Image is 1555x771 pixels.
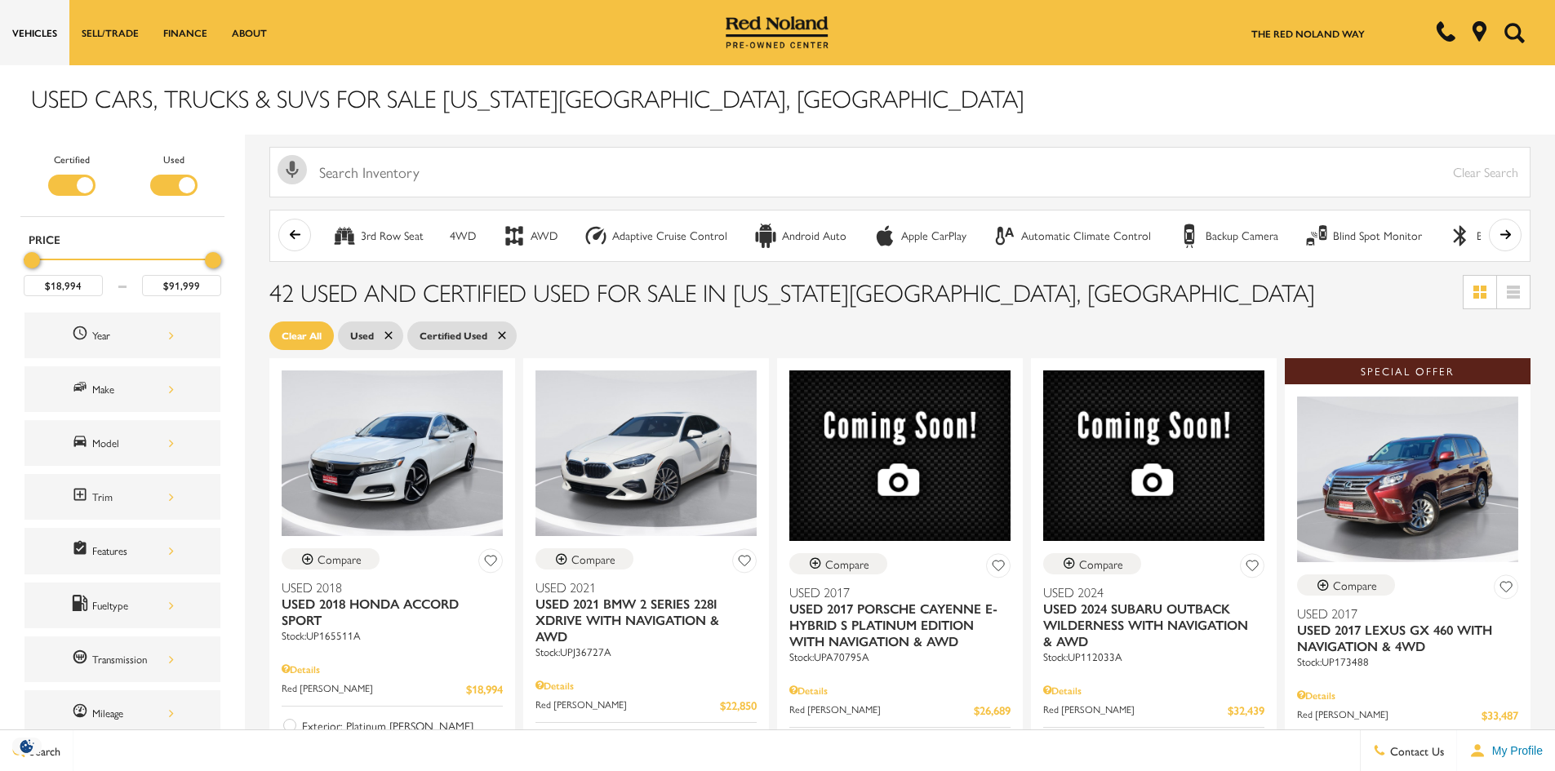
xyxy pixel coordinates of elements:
[142,275,221,296] input: Maximum
[1043,649,1264,664] div: Stock : UP112033A
[1333,228,1422,243] div: Blind Spot Monitor
[72,325,92,346] span: Year
[282,662,503,676] div: Pricing Details - Used 2018 Honda Accord Sport
[282,596,491,628] span: Used 2018 Honda Accord Sport
[1043,553,1141,574] button: Compare Vehicle
[24,474,220,520] div: TrimTrim
[318,552,362,566] div: Compare
[350,326,374,346] span: Used
[535,697,757,714] a: Red [PERSON_NAME] $22,850
[24,275,103,296] input: Minimum
[1021,228,1151,243] div: Automatic Climate Control
[726,22,829,38] a: Red Noland Pre-Owned
[993,224,1017,248] div: Automatic Climate Control
[282,579,503,628] a: Used 2018Used 2018 Honda Accord Sport
[789,649,1011,664] div: Stock : UPA70795A
[24,312,220,358] div: YearYear
[571,552,615,566] div: Compare
[864,219,975,253] button: Apple CarPlayApple CarPlay
[789,584,1011,649] a: Used 2017Used 2017 Porsche Cayenne E-Hybrid S Platinum Edition With Navigation & AWD
[1297,397,1518,562] img: 2017 Lexus GX 460
[92,380,174,398] div: Make
[825,556,869,571] div: Compare
[1043,584,1264,649] a: Used 2024Used 2024 Subaru Outback Wilderness With Navigation & AWD
[205,252,221,268] div: Maximum Price
[282,370,503,536] img: 2018 Honda Accord Sport
[8,738,46,755] img: Opt-Out Icon
[789,702,1011,719] a: Red [PERSON_NAME] $26,689
[24,366,220,412] div: MakeMake
[789,553,887,574] button: Compare Vehicle
[1297,654,1518,669] div: Stock : UP173488
[1386,742,1444,759] span: Contact Us
[493,219,566,253] button: AWDAWD
[575,219,736,253] button: Adaptive Cruise ControlAdaptive Cruise Control
[163,151,184,167] label: Used
[282,548,380,569] button: Compare Vehicle
[1177,224,1202,248] div: Backup Camera
[1168,219,1287,253] button: Backup CameraBackup Camera
[535,579,744,596] span: Used 2021
[1297,688,1518,702] div: Pricing Details - Used 2017 Lexus GX 460 With Navigation & 4WD
[789,370,1011,541] img: 2017 Porsche Cayenne E-Hybrid S Platinum Edition
[72,432,92,454] span: Model
[1043,702,1264,719] a: Red [PERSON_NAME] $32,439
[1297,605,1518,654] a: Used 2017Used 2017 Lexus GX 460 With Navigation & 4WD
[441,219,485,253] button: 4WD
[1043,600,1252,649] span: Used 2024 Subaru Outback Wilderness With Navigation & AWD
[726,16,829,49] img: Red Noland Pre-Owned
[282,579,491,596] span: Used 2018
[92,488,174,506] div: Trim
[1304,224,1329,248] div: Blind Spot Monitor
[466,680,503,698] span: $18,994
[744,219,855,253] button: Android AutoAndroid Auto
[502,224,526,248] div: AWD
[1043,584,1252,600] span: Used 2024
[72,540,92,561] span: Features
[282,680,466,698] span: Red [PERSON_NAME]
[535,697,720,714] span: Red [PERSON_NAME]
[535,548,633,569] button: Compare Vehicle
[282,326,322,346] span: Clear All
[1079,556,1123,571] div: Compare
[24,690,220,736] div: MileageMileage
[789,702,974,719] span: Red [PERSON_NAME]
[24,420,220,466] div: ModelModel
[732,548,757,578] button: Save Vehicle
[72,595,92,616] span: Fueltype
[24,583,220,628] div: FueltypeFueltype
[361,228,424,243] div: 3rd Row Seat
[54,151,90,167] label: Certified
[984,219,1160,253] button: Automatic Climate ControlAutomatic Climate Control
[531,228,558,243] div: AWD
[72,702,92,724] span: Mileage
[753,224,778,248] div: Android Auto
[1043,683,1264,698] div: Pricing Details - Used 2024 Subaru Outback Wilderness With Navigation & AWD
[1333,578,1377,592] div: Compare
[535,579,757,645] a: Used 2021Used 2021 BMW 2 Series 228i xDrive With Navigation & AWD
[535,645,757,659] div: Stock : UPJ36727A
[24,252,40,268] div: Minimum Price
[269,147,1531,197] input: Search Inventory
[612,228,727,243] div: Adaptive Cruise Control
[332,224,357,248] div: 3rd Row Seat
[789,600,998,649] span: Used 2017 Porsche Cayenne E-Hybrid S Platinum Edition With Navigation & AWD
[1240,553,1264,583] button: Save Vehicle
[72,379,92,400] span: Make
[1297,707,1482,724] span: Red [PERSON_NAME]
[278,219,311,251] button: scroll left
[72,486,92,507] span: Trim
[282,628,503,643] div: Stock : UP165511A
[1043,702,1228,719] span: Red [PERSON_NAME]
[535,370,757,536] img: 2021 BMW 2 Series 228i xDrive
[1448,224,1473,248] div: Bluetooth
[789,683,1011,698] div: Pricing Details - Used 2017 Porsche Cayenne E-Hybrid S Platinum Edition With Navigation & AWD
[24,636,220,682] div: TransmissionTransmission
[282,680,503,698] a: Red [PERSON_NAME] $18,994
[20,151,224,216] div: Filter by Vehicle Type
[1285,358,1531,384] div: Special Offer
[1043,370,1264,541] img: 2024 Subaru Outback Wilderness
[1206,228,1278,243] div: Backup Camera
[535,678,757,693] div: Pricing Details - Used 2021 BMW 2 Series 228i xDrive With Navigation & AWD
[92,596,174,614] div: Fueltype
